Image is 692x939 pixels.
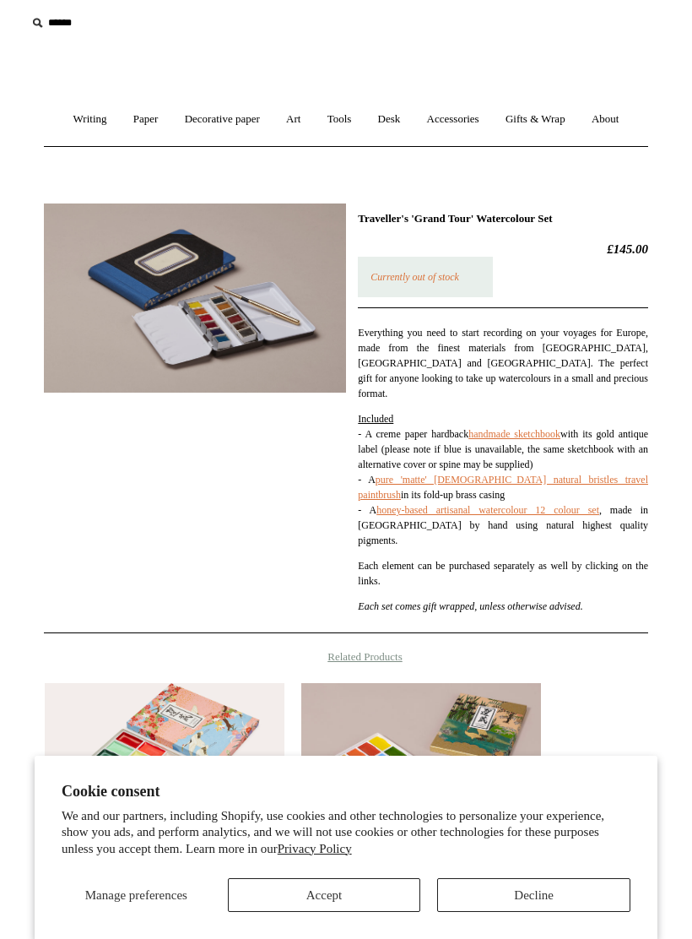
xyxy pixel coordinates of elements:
[358,474,648,501] a: pure 'matte' [DEMOGRAPHIC_DATA] natural bristles travel paintbrush
[358,558,648,589] p: Each element can be purchased separately as well by clicking on the links.
[122,97,170,142] a: Paper
[278,842,352,855] a: Privacy Policy
[62,783,630,801] h2: Cookie consent
[358,413,393,425] span: Included
[437,878,630,912] button: Decline
[358,325,648,401] p: Everything you need to start recording on your voyages for Europe, made from the finest materials...
[580,97,631,142] a: About
[358,411,648,548] p: - A creme paper hardback with its gold antique label (please note if blue is unavailable, the sam...
[366,97,413,142] a: Desk
[173,97,272,142] a: Decorative paper
[301,683,541,835] img: Japanese Seasons Watercolour Set, Summer
[358,212,648,225] h1: Traveller's 'Grand Tour' Watercolour Set
[45,683,284,835] img: Japanese Seasons Watercolour Set, Spring
[44,204,346,394] img: Traveller's 'Grand Tour' Watercolour Set
[415,97,491,142] a: Accessories
[228,878,421,912] button: Accept
[494,97,577,142] a: Gifts & Wrap
[316,97,364,142] a: Tools
[358,242,648,257] h2: £145.00
[62,97,119,142] a: Writing
[468,428,560,440] a: handmade sketchbook
[376,504,599,516] a: honey-based artisanal watercolour 12 colour set
[62,878,211,912] button: Manage preferences
[358,600,582,612] em: Each set comes gift wrapped, unless otherwise advised.
[45,683,284,835] a: Japanese Seasons Watercolour Set, Spring Japanese Seasons Watercolour Set, Spring
[274,97,312,142] a: Art
[301,683,541,835] a: Japanese Seasons Watercolour Set, Summer Japanese Seasons Watercolour Set, Summer
[62,808,630,858] p: We and our partners, including Shopify, use cookies and other technologies to personalize your ex...
[85,888,187,902] span: Manage preferences
[370,271,459,283] em: Currently out of stock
